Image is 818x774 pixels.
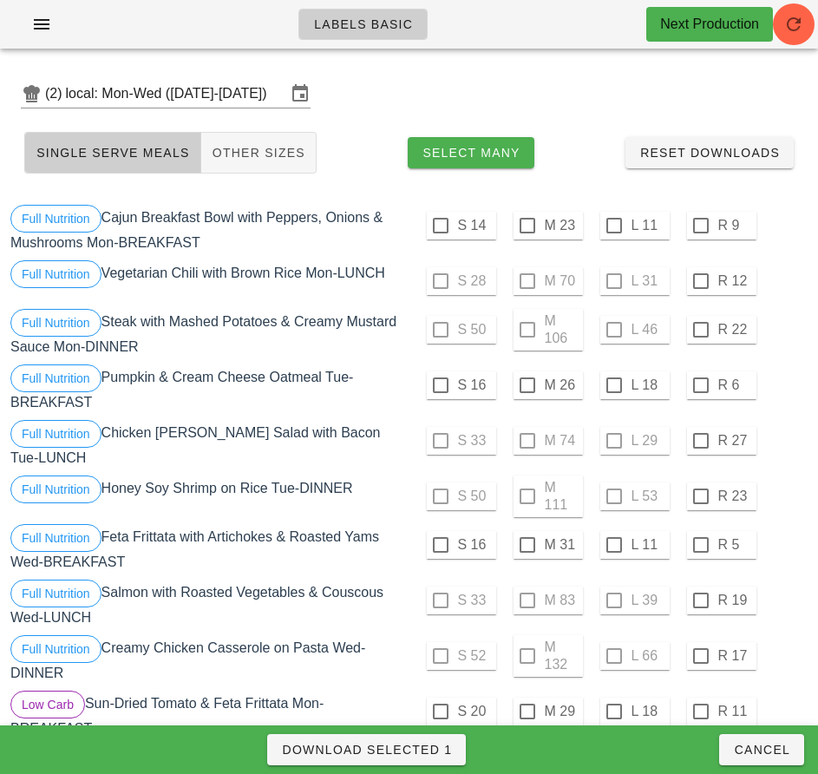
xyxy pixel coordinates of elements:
label: R 19 [718,592,753,609]
button: Single Serve Meals [24,132,201,174]
div: Salmon with Roasted Vegetables & Couscous Wed-LUNCH [7,576,409,632]
div: Chicken [PERSON_NAME] Salad with Bacon Tue-LUNCH [7,417,409,472]
label: R 5 [718,536,753,554]
button: Reset Downloads [625,137,794,168]
label: M 31 [545,536,579,554]
div: Vegetarian Chili with Brown Rice Mon-LUNCH [7,257,409,305]
span: Full Nutrition [22,365,90,391]
button: Other Sizes [201,132,317,174]
label: R 23 [718,488,753,505]
div: Sun-Dried Tomato & Feta Frittata Mon-BREAKFAST [7,687,409,743]
span: Cancel [733,743,790,757]
label: S 16 [458,377,493,394]
label: M 29 [545,703,579,720]
span: Full Nutrition [22,310,90,336]
span: Full Nutrition [22,476,90,502]
span: Single Serve Meals [36,146,190,160]
span: Other Sizes [212,146,305,160]
span: Full Nutrition [22,525,90,551]
span: Low Carb [22,692,74,718]
div: Steak with Mashed Potatoes & Creamy Mustard Sauce Mon-DINNER [7,305,409,361]
div: (2) [45,85,66,102]
span: Full Nutrition [22,580,90,607]
label: R 22 [718,321,753,338]
label: L 11 [631,217,666,234]
button: Cancel [719,734,804,765]
label: R 27 [718,432,753,449]
label: L 18 [631,377,666,394]
span: Download Selected 1 [281,743,452,757]
button: Select Many [408,137,534,168]
span: Full Nutrition [22,421,90,447]
label: M 23 [545,217,579,234]
a: Labels Basic [298,9,428,40]
label: S 16 [458,536,493,554]
label: S 20 [458,703,493,720]
span: Full Nutrition [22,206,90,232]
div: Next Production [660,14,759,35]
label: S 14 [458,217,493,234]
span: Full Nutrition [22,261,90,287]
label: L 18 [631,703,666,720]
button: Download Selected 1 [267,734,466,765]
label: R 12 [718,272,753,290]
label: M 26 [545,377,579,394]
label: R 17 [718,647,753,665]
div: Pumpkin & Cream Cheese Oatmeal Tue-BREAKFAST [7,361,409,417]
span: Select Many [422,146,520,160]
span: Reset Downloads [639,146,780,160]
label: L 11 [631,536,666,554]
span: Labels Basic [313,17,413,31]
label: R 6 [718,377,753,394]
span: Full Nutrition [22,636,90,662]
div: Cajun Breakfast Bowl with Peppers, Onions & Mushrooms Mon-BREAKFAST [7,201,409,257]
label: R 11 [718,703,753,720]
label: R 9 [718,217,753,234]
div: Creamy Chicken Casserole on Pasta Wed-DINNER [7,632,409,687]
div: Feta Frittata with Artichokes & Roasted Yams Wed-BREAKFAST [7,521,409,576]
div: Honey Soy Shrimp on Rice Tue-DINNER [7,472,409,521]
